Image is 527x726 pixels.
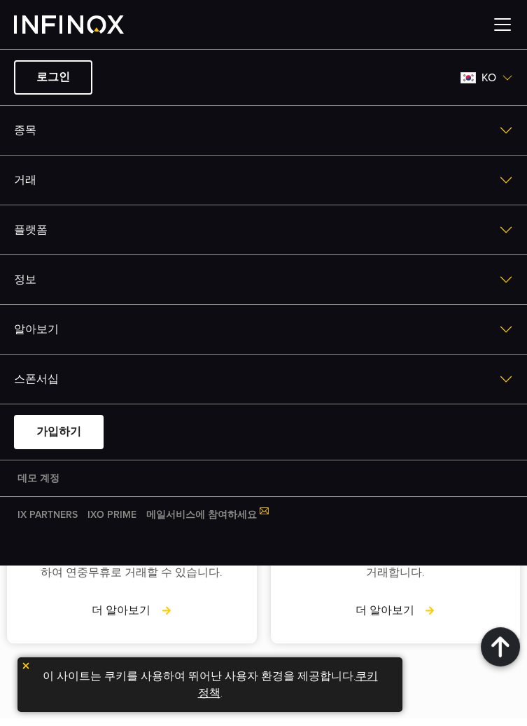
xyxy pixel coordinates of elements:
span: ko [476,69,502,86]
a: IX PARTNERS [14,507,81,522]
a: IXO PRIME [84,507,140,522]
a: 가입하기 [14,415,104,449]
a: 로그인 [14,60,92,95]
a: 더 알아보기 [356,602,435,619]
a: 메일서비스에 참여하세요 [143,507,269,522]
a: 더 알아보기 [92,602,171,619]
p: 이 사이트는 쿠키를 사용하여 뛰어난 사용자 환경을 제공합니다. . [24,664,395,705]
img: yellow close icon [21,661,31,671]
a: 데모 계정 [14,471,63,486]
